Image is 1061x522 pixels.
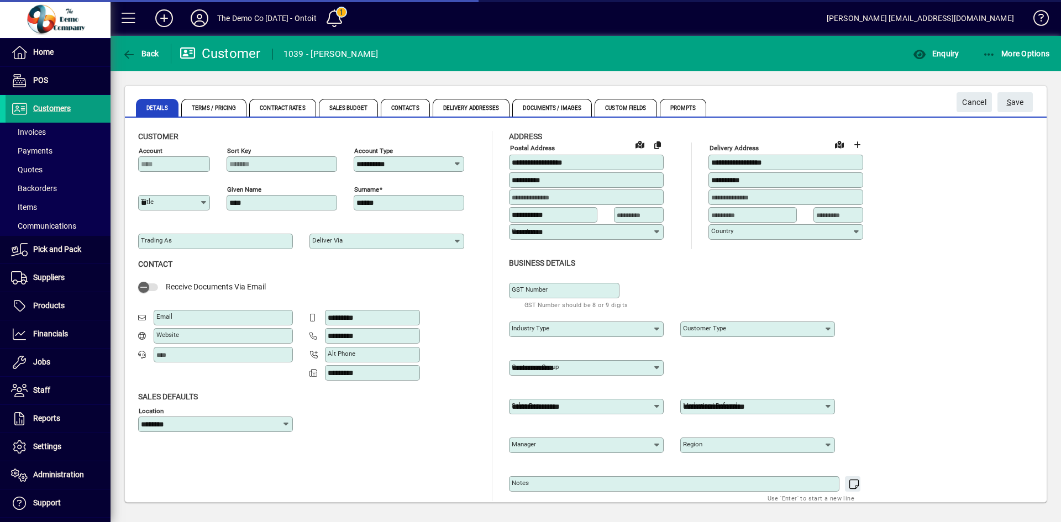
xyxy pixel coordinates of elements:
[33,442,61,451] span: Settings
[6,320,111,348] a: Financials
[509,132,542,141] span: Address
[166,282,266,291] span: Receive Documents Via Email
[33,329,68,338] span: Financials
[182,8,217,28] button: Profile
[381,99,430,117] span: Contacts
[6,264,111,292] a: Suppliers
[6,198,111,217] a: Items
[33,357,50,366] span: Jobs
[227,186,261,193] mat-label: Given name
[6,160,111,179] a: Quotes
[512,324,549,332] mat-label: Industry type
[146,8,182,28] button: Add
[180,45,261,62] div: Customer
[33,301,65,310] span: Products
[122,49,159,58] span: Back
[983,49,1050,58] span: More Options
[119,44,162,64] button: Back
[1007,98,1011,107] span: S
[11,146,52,155] span: Payments
[354,186,379,193] mat-label: Surname
[141,198,154,205] mat-label: Title
[1025,2,1047,38] a: Knowledge Base
[649,136,666,154] button: Copy to Delivery address
[433,99,510,117] span: Delivery Addresses
[683,402,738,409] mat-label: Marketing/ Referral
[139,147,162,155] mat-label: Account
[512,286,548,293] mat-label: GST Number
[660,99,707,117] span: Prompts
[6,349,111,376] a: Jobs
[33,386,50,394] span: Staff
[11,165,43,174] span: Quotes
[33,470,84,479] span: Administration
[6,123,111,141] a: Invoices
[595,99,656,117] span: Custom Fields
[6,461,111,489] a: Administration
[6,67,111,94] a: POS
[6,141,111,160] a: Payments
[524,298,628,311] mat-hint: GST Number should be 8 or 9 digits
[156,331,179,339] mat-label: Website
[683,440,702,448] mat-label: Region
[768,492,854,504] mat-hint: Use 'Enter' to start a new line
[957,92,992,112] button: Cancel
[181,99,247,117] span: Terms / Pricing
[6,39,111,66] a: Home
[512,227,534,235] mat-label: Country
[11,222,76,230] span: Communications
[512,363,559,371] mat-label: Customer group
[33,48,54,56] span: Home
[6,217,111,235] a: Communications
[33,273,65,282] span: Suppliers
[33,245,81,254] span: Pick and Pack
[33,414,60,423] span: Reports
[139,407,164,414] mat-label: Location
[11,203,37,212] span: Items
[33,498,61,507] span: Support
[6,179,111,198] a: Backorders
[831,135,848,153] a: View on map
[249,99,316,117] span: Contract Rates
[33,76,48,85] span: POS
[6,405,111,433] a: Reports
[328,350,355,357] mat-label: Alt Phone
[11,128,46,136] span: Invoices
[827,9,1014,27] div: [PERSON_NAME] [EMAIL_ADDRESS][DOMAIN_NAME]
[631,135,649,153] a: View on map
[217,9,317,27] div: The Demo Co [DATE] - Ontoit
[138,392,198,401] span: Sales defaults
[354,147,393,155] mat-label: Account Type
[910,44,962,64] button: Enquiry
[512,440,536,448] mat-label: Manager
[6,377,111,404] a: Staff
[111,44,171,64] app-page-header-button: Back
[6,433,111,461] a: Settings
[512,99,592,117] span: Documents / Images
[138,132,178,141] span: Customer
[997,92,1033,112] button: Save
[6,292,111,320] a: Products
[283,45,379,63] div: 1039 - [PERSON_NAME]
[509,259,575,267] span: Business details
[141,236,172,244] mat-label: Trading as
[319,99,378,117] span: Sales Budget
[312,236,343,244] mat-label: Deliver via
[33,104,71,113] span: Customers
[11,184,57,193] span: Backorders
[512,402,539,409] mat-label: Sales rep
[913,49,959,58] span: Enquiry
[512,479,529,487] mat-label: Notes
[683,324,726,332] mat-label: Customer type
[227,147,251,155] mat-label: Sort key
[980,44,1053,64] button: More Options
[711,227,733,235] mat-label: Country
[1007,93,1024,112] span: ave
[6,236,111,263] a: Pick and Pack
[136,99,178,117] span: Details
[848,136,866,154] button: Choose address
[6,489,111,517] a: Support
[962,93,986,112] span: Cancel
[138,260,172,268] span: Contact
[156,313,172,320] mat-label: Email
